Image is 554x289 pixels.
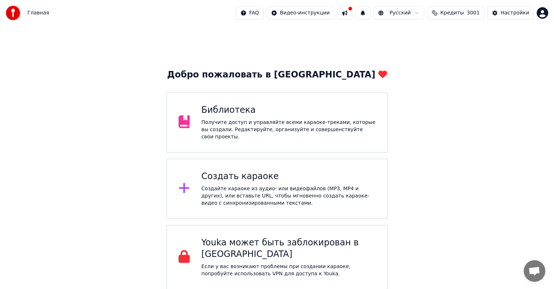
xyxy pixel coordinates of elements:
span: Кредиты [440,9,464,17]
div: Создайте караоке из аудио- или видеофайлов (MP3, MP4 и других), или вставьте URL, чтобы мгновенно... [201,185,375,207]
div: Библиотека [201,105,375,116]
div: Добро пожаловать в [GEOGRAPHIC_DATA] [167,69,387,81]
button: Кредиты3001 [427,6,484,19]
div: Открытый чат [524,260,545,282]
div: Youka может быть заблокирован в [GEOGRAPHIC_DATA] [201,237,375,260]
button: FAQ [236,6,264,19]
div: Создать караоке [201,171,375,182]
img: youka [6,6,20,20]
button: Настройки [487,6,534,19]
div: Получите доступ и управляйте всеми караоке-треками, которые вы создали. Редактируйте, организуйте... [201,119,375,141]
span: Главная [27,9,49,17]
div: Настройки [501,9,529,17]
span: 3001 [467,9,480,17]
p: Если у вас возникают проблемы при создании караоке, попробуйте использовать VPN для доступа к Youka. [201,263,375,277]
button: Видео-инструкции [267,6,334,19]
nav: breadcrumb [27,9,49,17]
